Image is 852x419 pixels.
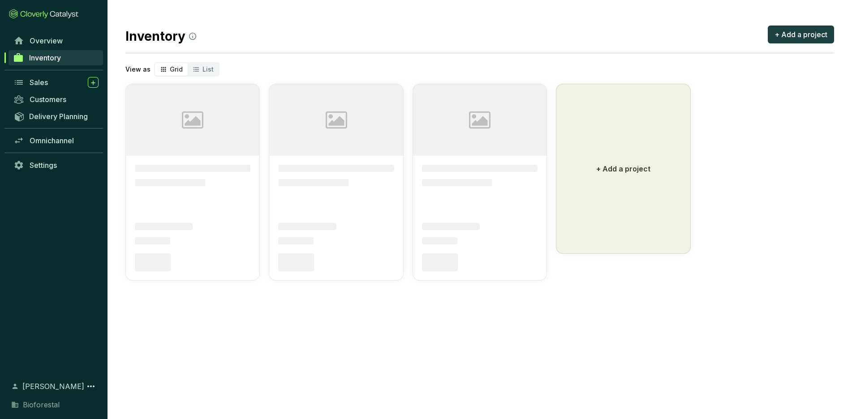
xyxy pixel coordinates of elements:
a: Settings [9,158,103,173]
a: Inventory [9,50,103,65]
span: Omnichannel [30,136,74,145]
span: Bioforestal [23,399,60,410]
a: Sales [9,75,103,90]
a: Delivery Planning [9,109,103,124]
button: + Add a project [768,26,834,43]
span: Inventory [29,53,61,62]
div: segmented control [154,62,219,77]
h2: Inventory [125,27,196,46]
span: Grid [170,65,183,73]
span: + Add a project [775,29,827,40]
a: Omnichannel [9,133,103,148]
p: View as [125,65,151,74]
span: Sales [30,78,48,87]
span: Delivery Planning [29,112,88,121]
a: Customers [9,92,103,107]
a: Overview [9,33,103,48]
span: Customers [30,95,66,104]
p: + Add a project [596,163,650,174]
span: [PERSON_NAME] [22,381,84,392]
span: List [202,65,214,73]
span: Overview [30,36,63,45]
button: + Add a project [556,84,690,254]
span: Settings [30,161,57,170]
